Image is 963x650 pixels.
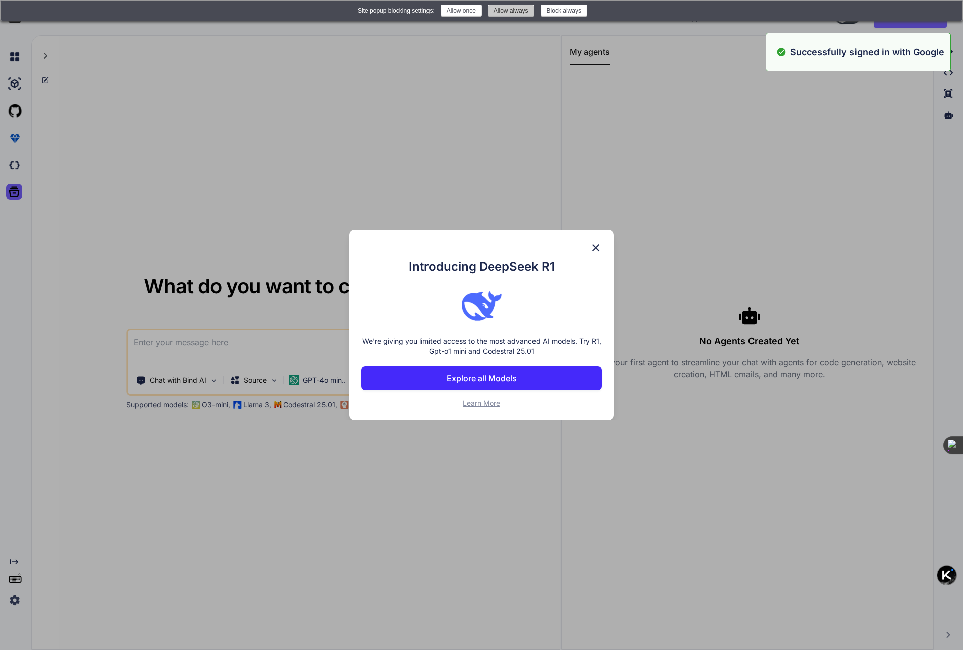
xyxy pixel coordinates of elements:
h1: Introducing DeepSeek R1 [361,258,602,276]
img: bind logo [462,286,502,326]
img: close [590,242,602,254]
button: Explore all Models [361,366,602,390]
div: Site popup blocking settings: [358,6,435,15]
p: Successfully signed in with Google [790,45,944,59]
button: Allow always [488,5,534,17]
button: Allow once [441,5,482,17]
button: Block always [541,5,587,17]
p: Explore all Models [447,372,517,384]
p: We're giving you limited access to the most advanced AI models. Try R1, Gpt-o1 mini and Codestral... [361,336,602,356]
img: alert [776,45,786,59]
span: Learn More [463,399,500,407]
